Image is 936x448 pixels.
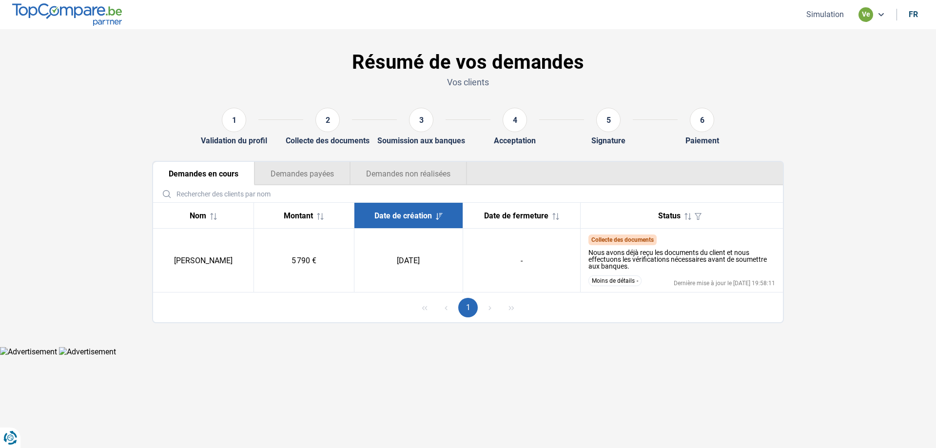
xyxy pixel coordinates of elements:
span: Montant [284,211,313,220]
button: Last Page [502,298,521,317]
img: Advertisement [59,347,116,356]
span: Status [658,211,681,220]
button: Previous Page [436,298,456,317]
div: Dernière mise à jour le [DATE] 19:58:11 [674,280,775,286]
button: Demandes en cours [153,162,254,185]
div: Acceptation [494,136,536,145]
td: - [463,229,580,292]
div: Nous avons déjà reçu les documents du client et nous effectuons les vérifications nécessaires ava... [588,249,776,270]
div: 2 [315,108,340,132]
div: 5 [596,108,621,132]
h1: Résumé de vos demandes [152,51,784,74]
span: Nom [190,211,206,220]
button: First Page [415,298,434,317]
button: Demandes non réalisées [350,162,467,185]
button: Demandes payées [254,162,350,185]
p: Vos clients [152,76,784,88]
div: Validation du profil [201,136,267,145]
img: TopCompare.be [12,3,122,25]
td: [PERSON_NAME] [153,229,253,292]
div: 6 [690,108,714,132]
button: Moins de détails [588,275,642,286]
button: Page 1 [458,298,478,317]
div: Collecte des documents [286,136,370,145]
div: 3 [409,108,433,132]
td: [DATE] [354,229,463,292]
button: Simulation [803,9,847,19]
div: fr [909,10,918,19]
div: 4 [503,108,527,132]
div: Signature [591,136,625,145]
span: Date de fermeture [484,211,548,220]
td: 5 790 € [253,229,354,292]
div: Soumission aux banques [377,136,465,145]
span: Date de création [374,211,432,220]
div: ve [858,7,873,22]
span: Collecte des documents [591,236,654,243]
input: Rechercher des clients par nom [157,185,779,202]
button: Next Page [480,298,500,317]
div: 1 [222,108,246,132]
div: Paiement [685,136,719,145]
